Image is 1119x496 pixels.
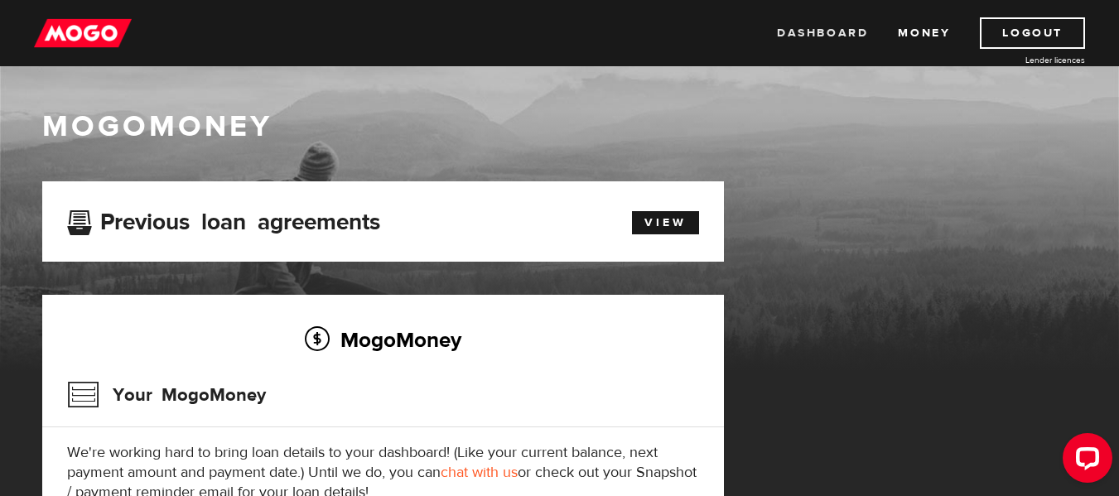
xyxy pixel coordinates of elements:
a: Logout [980,17,1085,49]
a: Lender licences [961,54,1085,66]
h2: MogoMoney [67,322,699,357]
img: mogo_logo-11ee424be714fa7cbb0f0f49df9e16ec.png [34,17,132,49]
h1: MogoMoney [42,109,1078,144]
iframe: LiveChat chat widget [1049,426,1119,496]
h3: Previous loan agreements [67,209,380,230]
a: View [632,211,699,234]
a: Dashboard [777,17,868,49]
a: Money [898,17,950,49]
h3: Your MogoMoney [67,373,266,417]
a: chat with us [441,463,518,482]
